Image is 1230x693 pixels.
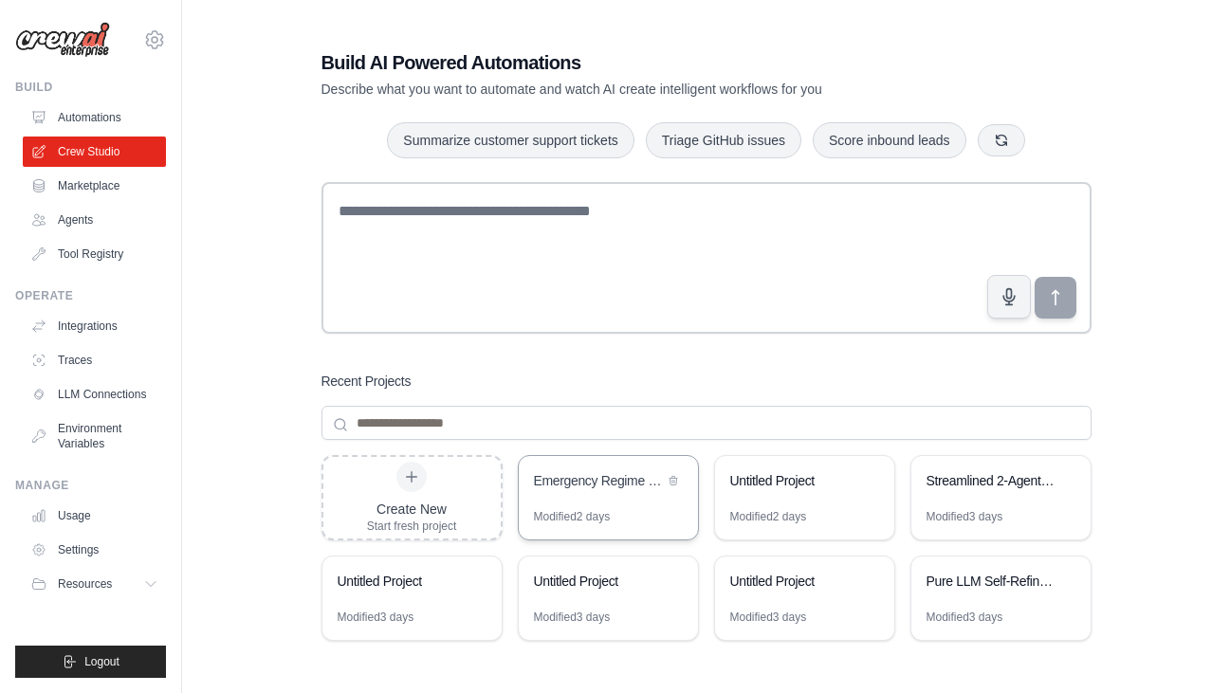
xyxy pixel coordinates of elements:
div: Untitled Project [730,471,860,490]
img: Logo [15,22,110,58]
a: Environment Variables [23,413,166,459]
div: Modified 3 days [534,610,611,625]
button: Logout [15,646,166,678]
span: Logout [84,654,119,669]
div: Modified 3 days [927,509,1003,524]
div: Start fresh project [367,519,457,534]
div: Modified 3 days [338,610,414,625]
a: Usage [23,501,166,531]
h3: Recent Projects [321,372,412,391]
a: Integrations [23,311,166,341]
a: Tool Registry [23,239,166,269]
a: Settings [23,535,166,565]
div: Modified 2 days [534,509,611,524]
button: Delete project [664,471,683,490]
div: Modified 3 days [730,610,807,625]
button: Score inbound leads [813,122,966,158]
iframe: Chat Widget [1135,602,1230,693]
a: Agents [23,205,166,235]
span: Resources [58,576,112,592]
button: Triage GitHub issues [646,122,801,158]
div: Emergency Regime Detection & Swing Trading System [534,471,664,490]
div: Create New [367,500,457,519]
div: Pure LLM Self-Refinement Ensemble [927,572,1056,591]
a: Crew Studio [23,137,166,167]
div: Untitled Project [730,572,860,591]
button: Resources [23,569,166,599]
a: Marketplace [23,171,166,201]
p: Describe what you want to automate and watch AI create intelligent workflows for you [321,80,959,99]
h1: Build AI Powered Automations [321,49,959,76]
a: LLM Connections [23,379,166,410]
div: Modified 2 days [730,509,807,524]
button: Click to speak your automation idea [987,275,1031,319]
div: Untitled Project [534,572,664,591]
a: Automations [23,102,166,133]
button: Get new suggestions [978,124,1025,156]
a: Traces [23,345,166,375]
div: Operate [15,288,166,303]
button: Summarize customer support tickets [387,122,633,158]
div: Manage [15,478,166,493]
div: Untitled Project [338,572,468,591]
div: Build [15,80,166,95]
div: Streamlined 2-Agent Stock Screener [927,471,1056,490]
div: Modified 3 days [927,610,1003,625]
